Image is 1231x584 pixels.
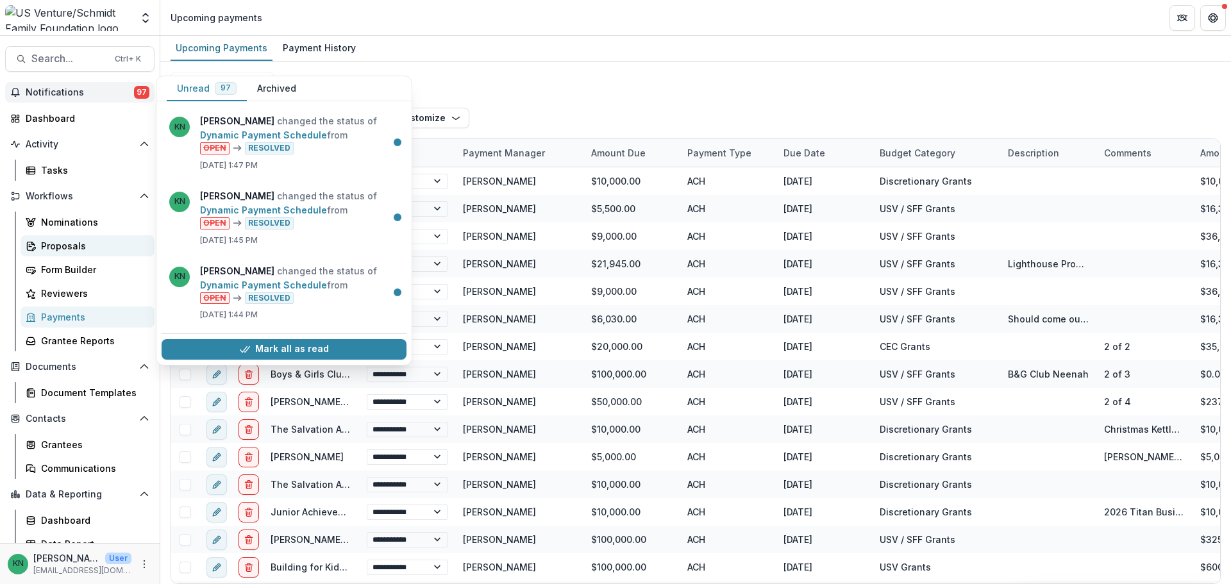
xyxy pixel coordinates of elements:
[680,195,776,222] div: ACH
[583,443,680,471] div: $5,000.00
[171,11,262,24] div: Upcoming payments
[680,305,776,333] div: ACH
[463,533,536,546] div: [PERSON_NAME]
[41,310,144,324] div: Payments
[271,562,438,572] a: Building for Kids [GEOGRAPHIC_DATA]
[583,415,680,443] div: $10,000.00
[463,450,536,463] div: [PERSON_NAME]
[583,250,680,278] div: $21,945.00
[26,112,144,125] div: Dashboard
[134,86,149,99] span: 97
[583,333,680,360] div: $20,000.00
[872,146,963,160] div: Budget Category
[680,167,776,195] div: ACH
[776,195,872,222] div: [DATE]
[1000,139,1096,167] div: Description
[455,146,553,160] div: Payment Manager
[880,422,972,436] div: Discretionary Grants
[271,479,410,490] a: The Salvation Army - Fox Cities
[680,360,776,388] div: ACH
[776,167,872,195] div: [DATE]
[105,553,131,564] p: User
[680,146,759,160] div: Payment Type
[171,72,274,92] button: Bulk Actions (0)
[247,76,306,101] button: Archived
[1169,5,1195,31] button: Partners
[200,129,327,140] a: Dynamic Payment Schedule
[41,537,144,551] div: Data Report
[21,160,155,181] a: Tasks
[776,250,872,278] div: [DATE]
[41,513,144,527] div: Dashboard
[880,478,972,491] div: Discretionary Grants
[583,498,680,526] div: $10,000.00
[776,360,872,388] div: [DATE]
[26,413,134,424] span: Contacts
[206,392,227,412] button: edit
[583,471,680,498] div: $10,000.00
[455,139,583,167] div: Payment Manager
[206,474,227,495] button: edit
[1008,257,1089,271] div: Lighthouse Productions & Fox Cities PAC
[583,222,680,250] div: $9,000.00
[880,560,931,574] div: USV Grants
[41,334,144,347] div: Grantee Reports
[206,557,227,578] button: edit
[21,330,155,351] a: Grantee Reports
[162,339,406,360] button: Mark all as read
[1104,340,1130,353] div: 2 of 2
[165,8,267,27] nav: breadcrumb
[21,259,155,280] a: Form Builder
[239,364,259,385] button: delete
[26,87,134,98] span: Notifications
[680,250,776,278] div: ACH
[872,139,1000,167] div: Budget Category
[278,38,361,57] div: Payment History
[1104,422,1185,436] div: Christmas Kettles Match Day ([GEOGRAPHIC_DATA])
[463,478,536,491] div: [PERSON_NAME]
[239,419,259,440] button: delete
[206,419,227,440] button: edit
[776,139,872,167] div: Due Date
[680,222,776,250] div: ACH
[21,458,155,479] a: Communications
[239,557,259,578] button: delete
[776,553,872,581] div: [DATE]
[583,526,680,553] div: $100,000.00
[680,333,776,360] div: ACH
[880,395,955,408] div: USV / SFF Grants
[112,52,144,66] div: Ctrl + K
[171,36,272,61] a: Upcoming Payments
[206,447,227,467] button: edit
[880,450,972,463] div: Discretionary Grants
[5,108,155,129] a: Dashboard
[680,139,776,167] div: Payment Type
[167,76,247,101] button: Unread
[463,312,536,326] div: [PERSON_NAME]
[776,498,872,526] div: [DATE]
[1096,146,1159,160] div: Comments
[13,560,24,568] div: Katrina Nelson
[463,395,536,408] div: [PERSON_NAME]
[463,202,536,215] div: [PERSON_NAME]
[389,108,469,128] button: Customize
[271,369,476,380] a: Boys & Girls Clubs of the [GEOGRAPHIC_DATA]
[5,82,155,103] button: Notifications97
[776,146,833,160] div: Due Date
[271,506,560,517] a: Junior Achievement of [US_STATE] ([GEOGRAPHIC_DATA] Region)
[463,285,536,298] div: [PERSON_NAME]
[137,5,155,31] button: Open entity switcher
[583,139,680,167] div: Amount Due
[680,526,776,553] div: ACH
[5,46,155,72] button: Search...
[583,553,680,581] div: $100,000.00
[1096,139,1193,167] div: Comments
[5,356,155,377] button: Open Documents
[583,278,680,305] div: $9,000.00
[583,305,680,333] div: $6,030.00
[21,510,155,531] a: Dashboard
[26,139,134,150] span: Activity
[21,235,155,256] a: Proposals
[5,186,155,206] button: Open Workflows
